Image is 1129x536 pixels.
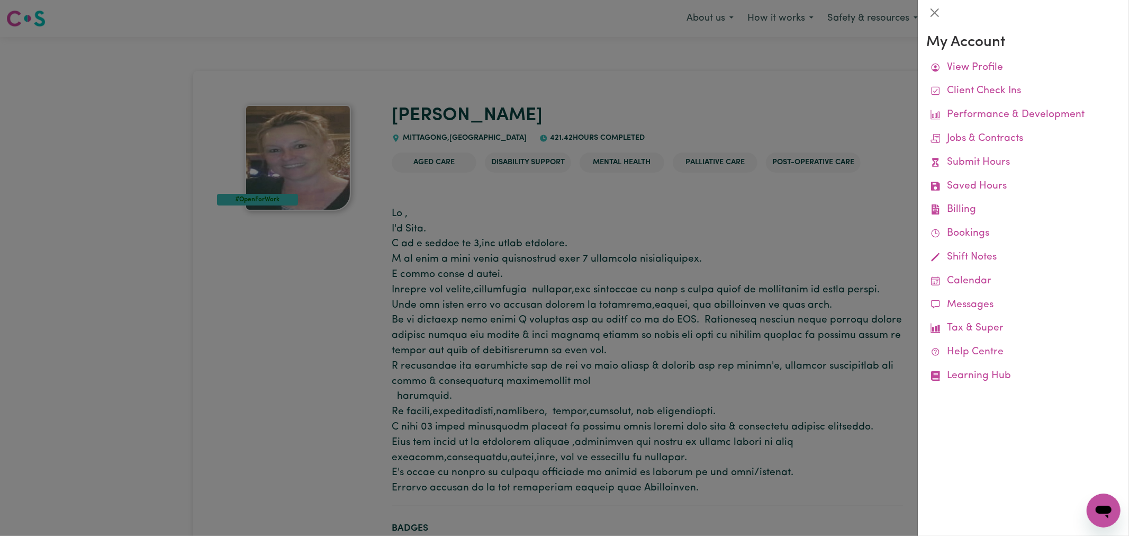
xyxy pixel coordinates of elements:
button: Close [926,4,943,21]
a: Submit Hours [926,151,1121,175]
a: Saved Hours [926,175,1121,199]
a: Tax & Super [926,317,1121,341]
a: Billing [926,198,1121,222]
a: Calendar [926,270,1121,293]
a: Help Centre [926,341,1121,364]
a: Bookings [926,222,1121,246]
h3: My Account [926,34,1121,52]
a: View Profile [926,56,1121,80]
a: Jobs & Contracts [926,127,1121,151]
a: Shift Notes [926,246,1121,270]
iframe: Button to launch messaging window [1087,494,1121,528]
a: Performance & Development [926,103,1121,127]
a: Learning Hub [926,364,1121,388]
a: Client Check Ins [926,79,1121,103]
a: Messages [926,293,1121,317]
